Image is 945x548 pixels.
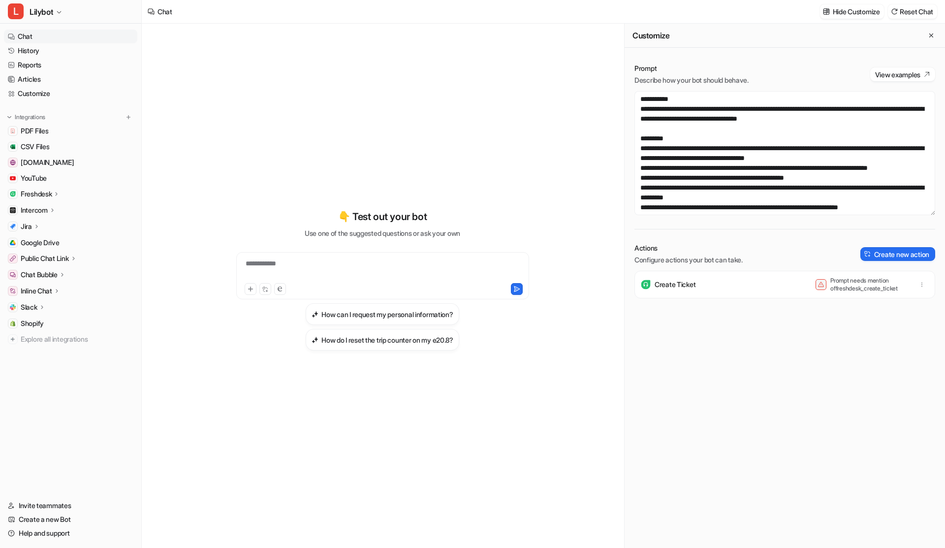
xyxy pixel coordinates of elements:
a: CSV FilesCSV Files [4,140,137,154]
p: Chat Bubble [21,270,58,280]
img: Jira [10,224,16,229]
p: Slack [21,302,37,312]
button: Reset Chat [888,4,937,19]
img: create-action-icon.svg [864,251,871,258]
a: Reports [4,58,137,72]
button: Hide Customize [820,4,884,19]
img: Create Ticket icon [641,280,651,290]
a: www.estarli.co.uk[DOMAIN_NAME] [4,156,137,169]
img: reset [891,8,898,15]
img: How do I reset the trip counter on my e20.8? [312,336,318,344]
a: History [4,44,137,58]
button: How do I reset the trip counter on my e20.8?How do I reset the trip counter on my e20.8? [306,329,459,351]
img: www.estarli.co.uk [10,160,16,165]
img: explore all integrations [8,334,18,344]
p: Hide Customize [833,6,880,17]
a: Articles [4,72,137,86]
a: Invite teammates [4,499,137,513]
p: Use one of the suggested questions or ask your own [305,228,460,238]
img: customize [823,8,830,15]
img: PDF Files [10,128,16,134]
span: L [8,3,24,19]
p: Freshdesk [21,189,52,199]
img: Intercom [10,207,16,213]
span: Lilybot [30,5,53,19]
h3: How do I reset the trip counter on my e20.8? [321,335,453,345]
img: Chat Bubble [10,272,16,278]
img: YouTube [10,175,16,181]
span: CSV Files [21,142,49,152]
img: Google Drive [10,240,16,246]
p: Prompt [634,64,749,73]
p: Jira [21,222,32,231]
a: YouTubeYouTube [4,171,137,185]
p: Actions [634,243,743,253]
button: Integrations [4,112,48,122]
span: [DOMAIN_NAME] [21,158,74,167]
p: Prompt needs mention of freshdesk_create_ticket [830,277,909,292]
span: Explore all integrations [21,331,133,347]
button: Close flyout [925,30,937,41]
p: Create Ticket [655,280,695,290]
img: menu_add.svg [125,114,132,121]
p: Intercom [21,205,48,215]
h3: How can I request my personal information? [321,309,453,320]
a: Create a new Bot [4,513,137,526]
p: Describe how your bot should behave. [634,75,749,85]
img: Inline Chat [10,288,16,294]
a: Chat [4,30,137,43]
span: Shopify [21,319,44,328]
a: Customize [4,87,137,100]
img: Slack [10,304,16,310]
a: Help and support [4,526,137,540]
p: Inline Chat [21,286,52,296]
div: Chat [157,6,172,17]
span: YouTube [21,173,47,183]
img: Public Chat Link [10,256,16,261]
span: Google Drive [21,238,60,248]
img: How can I request my personal information? [312,311,318,318]
p: Configure actions your bot can take. [634,255,743,265]
img: CSV Files [10,144,16,150]
img: expand menu [6,114,13,121]
button: View examples [870,67,935,81]
a: Explore all integrations [4,332,137,346]
a: Google DriveGoogle Drive [4,236,137,250]
button: Create new action [860,247,935,261]
a: ShopifyShopify [4,317,137,330]
button: How can I request my personal information?How can I request my personal information? [306,303,459,325]
h2: Customize [632,31,669,40]
p: Integrations [15,113,45,121]
img: Freshdesk [10,191,16,197]
a: PDF FilesPDF Files [4,124,137,138]
span: PDF Files [21,126,48,136]
img: Shopify [10,321,16,326]
p: Public Chat Link [21,254,69,263]
p: 👇 Test out your bot [338,209,427,224]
